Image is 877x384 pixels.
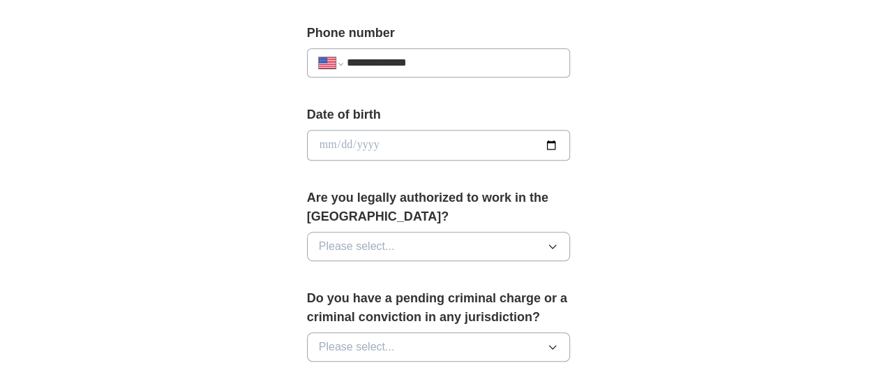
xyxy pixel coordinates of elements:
label: Phone number [307,24,571,43]
button: Please select... [307,332,571,362]
label: Date of birth [307,105,571,124]
label: Do you have a pending criminal charge or a criminal conviction in any jurisdiction? [307,289,571,327]
button: Please select... [307,232,571,261]
span: Please select... [319,238,395,255]
label: Are you legally authorized to work in the [GEOGRAPHIC_DATA]? [307,189,571,226]
span: Please select... [319,339,395,355]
